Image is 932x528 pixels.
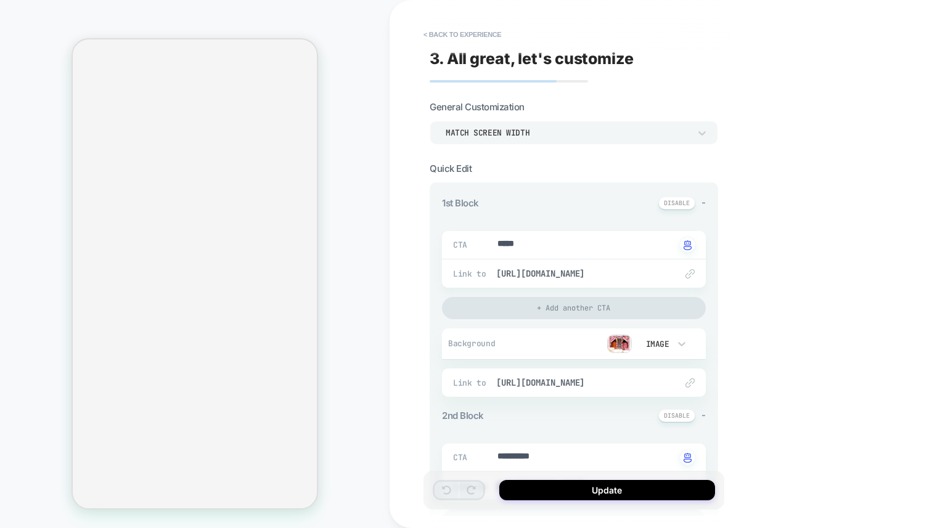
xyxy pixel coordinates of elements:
span: Link to [453,378,490,388]
span: [URL][DOMAIN_NAME] [496,377,664,388]
span: [URL][DOMAIN_NAME] [496,268,664,279]
span: Background [448,338,509,349]
span: General Customization [430,101,525,113]
span: 2nd Block [442,410,484,421]
span: 3. All great, let's customize [430,49,634,68]
img: preview [607,335,632,353]
span: CTA [453,452,468,463]
img: edit [685,269,695,278]
span: Quick Edit [430,163,472,174]
span: - [701,197,706,208]
img: edit [685,378,695,388]
span: Link to [453,269,490,279]
span: 1st Block [442,197,479,209]
img: edit with ai [684,453,692,463]
span: - [701,409,706,421]
div: + Add another CTA [442,297,706,319]
span: CTA [453,240,468,250]
button: < Back to experience [417,25,507,44]
button: Update [499,480,715,500]
img: edit with ai [684,240,692,250]
div: Image [644,339,669,349]
div: Match Screen Width [446,128,690,138]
